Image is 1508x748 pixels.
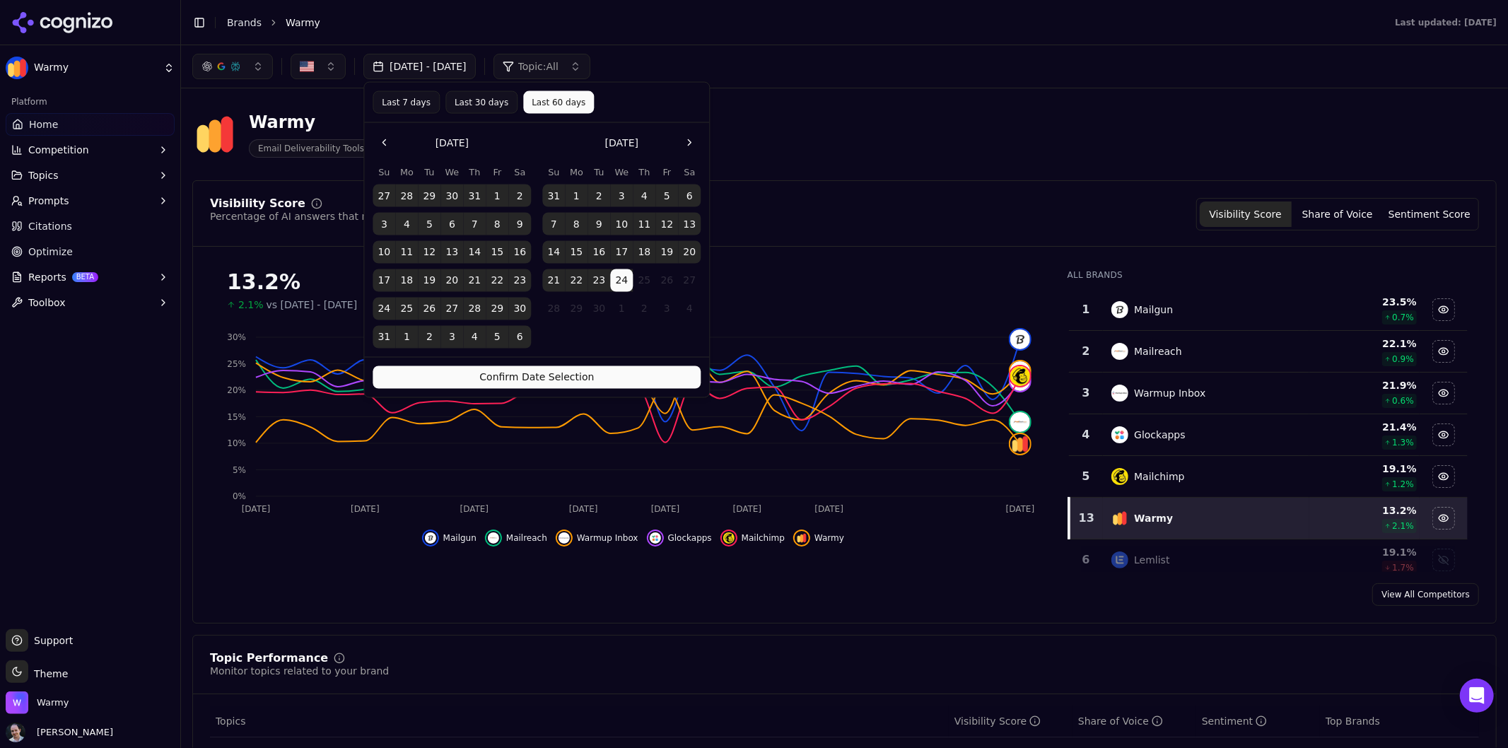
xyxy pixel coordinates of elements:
[463,213,486,235] button: Thursday, August 7th, 2025, selected
[28,168,59,182] span: Topics
[486,185,508,207] button: Friday, August 1st, 2025, selected
[28,296,66,310] span: Toolbox
[1392,562,1414,573] span: 1.7 %
[233,491,246,501] tspan: 0%
[443,532,477,544] span: Mailgun
[1432,382,1455,404] button: Hide warmup inbox data
[28,245,73,259] span: Optimize
[6,189,175,212] button: Prompts
[373,132,395,154] button: Go to the Previous Month
[1392,312,1414,323] span: 0.7 %
[1075,426,1098,443] div: 4
[486,298,508,320] button: Friday, August 29th, 2025, selected
[793,530,844,547] button: Hide warmy data
[395,241,418,264] button: Monday, August 11th, 2025, selected
[395,213,418,235] button: Monday, August 4th, 2025, selected
[463,298,486,320] button: Thursday, August 28th, 2025, selected
[463,269,486,292] button: Thursday, August 21st, 2025, selected
[373,185,395,207] button: Sunday, July 27th, 2025, selected
[1010,366,1030,386] img: mailchimp
[1292,201,1384,227] button: Share of Voice
[1134,303,1173,317] div: Mailgun
[508,298,531,320] button: Saturday, August 30th, 2025, selected
[28,633,73,648] span: Support
[742,532,785,544] span: Mailchimp
[1432,298,1455,321] button: Hide mailgun data
[655,241,678,264] button: Friday, September 19th, 2025, selected
[1069,539,1468,581] tr: 6lemlistLemlist19.1%1.7%Show lemlist data
[1069,289,1468,331] tr: 1mailgunMailgun23.5%0.7%Hide mailgun data
[395,326,418,349] button: Monday, September 1st, 2025, selected
[373,213,395,235] button: Sunday, August 3rd, 2025, selected
[395,185,418,207] button: Monday, July 28th, 2025, selected
[1134,511,1173,525] div: Warmy
[508,241,531,264] button: Saturday, August 16th, 2025, selected
[286,16,320,30] span: Warmy
[440,165,463,179] th: Wednesday
[655,185,678,207] button: Friday, September 5th, 2025, selected
[28,194,69,208] span: Prompts
[485,530,547,547] button: Hide mailreach data
[1395,17,1497,28] div: Last updated: [DATE]
[488,532,499,544] img: mailreach
[814,505,843,515] tspan: [DATE]
[633,185,655,207] button: Thursday, September 4th, 2025, selected
[418,165,440,179] th: Tuesday
[565,165,588,179] th: Monday
[542,241,565,264] button: Sunday, September 14th, 2025, selected
[227,412,246,422] tspan: 15%
[1384,201,1475,227] button: Sentiment Score
[216,714,246,728] span: Topics
[1312,378,1417,392] div: 21.9 %
[1075,343,1098,360] div: 2
[647,530,712,547] button: Hide glockapps data
[440,185,463,207] button: Wednesday, July 30th, 2025, selected
[28,668,68,679] span: Theme
[440,326,463,349] button: Wednesday, September 3rd, 2025, selected
[1432,423,1455,446] button: Hide glockapps data
[1392,479,1414,490] span: 1.2 %
[227,385,246,395] tspan: 20%
[1312,462,1417,476] div: 19.1 %
[425,532,436,544] img: mailgun
[373,241,395,264] button: Sunday, August 10th, 2025, selected
[28,143,89,157] span: Competition
[655,213,678,235] button: Friday, September 12th, 2025, selected
[238,298,264,312] span: 2.1%
[31,726,113,739] span: [PERSON_NAME]
[1312,420,1417,434] div: 21.4 %
[486,213,508,235] button: Friday, August 8th, 2025, selected
[210,706,949,737] th: Topics
[523,91,594,114] button: Last 60 days
[796,532,807,544] img: warmy
[577,532,638,544] span: Warmup Inbox
[506,532,547,544] span: Mailreach
[373,165,395,179] th: Sunday
[72,272,98,282] span: BETA
[210,664,389,678] div: Monitor topics related to your brand
[1069,373,1468,414] tr: 3warmup inboxWarmup Inbox21.9%0.6%Hide warmup inbox data
[227,359,246,369] tspan: 25%
[720,530,785,547] button: Hide mailchimp data
[633,241,655,264] button: Thursday, September 18th, 2025, selected
[1432,465,1455,488] button: Hide mailchimp data
[949,706,1072,737] th: visibilityScore
[542,213,565,235] button: Sunday, September 7th, 2025, selected
[633,213,655,235] button: Thursday, September 11th, 2025, selected
[651,505,680,515] tspan: [DATE]
[565,185,588,207] button: Monday, September 1st, 2025, selected
[1312,295,1417,309] div: 23.5 %
[395,165,418,179] th: Monday
[6,57,28,79] img: Warmy
[1134,553,1169,567] div: Lemlist
[1111,385,1128,402] img: warmup inbox
[633,165,655,179] th: Thursday
[418,298,440,320] button: Tuesday, August 26th, 2025, selected
[1010,434,1030,454] img: warmy
[678,185,701,207] button: Saturday, September 6th, 2025, selected
[395,298,418,320] button: Monday, August 25th, 2025, selected
[542,165,701,320] table: September 2025
[1068,269,1468,281] div: All Brands
[588,213,610,235] button: Tuesday, September 9th, 2025, selected
[610,269,633,292] button: Today, Wednesday, September 24th, 2025, selected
